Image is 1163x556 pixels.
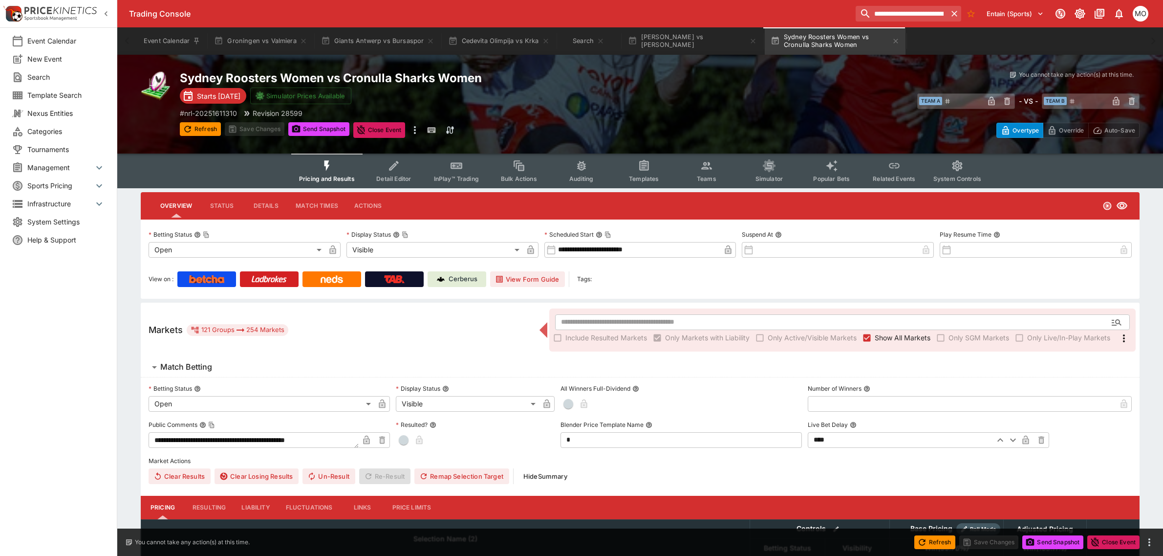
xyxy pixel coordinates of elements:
[442,27,555,55] button: Cedevita Olimpija vs Krka
[434,175,479,182] span: InPlay™ Trading
[442,385,449,392] button: Display Status
[149,396,374,412] div: Open
[873,175,915,182] span: Related Events
[569,175,593,182] span: Auditing
[27,72,105,82] span: Search
[346,194,390,218] button: Actions
[1044,97,1067,105] span: Team B
[203,231,210,238] button: Copy To Clipboard
[346,230,391,239] p: Display Status
[919,97,942,105] span: Team A
[490,271,565,287] button: View Form Guide
[933,175,981,182] span: System Controls
[141,70,172,102] img: rugby_league.png
[956,523,1000,535] div: Show/hide Price Roll mode configuration.
[856,6,947,22] input: search
[250,88,351,104] button: Simulator Prices Available
[775,231,782,238] button: Suspend At
[996,123,1140,138] div: Start From
[27,199,93,209] span: Infrastructure
[149,421,197,429] p: Public Comments
[180,122,221,136] button: Refresh
[321,275,343,283] img: Neds
[750,519,889,538] th: Controls
[138,27,206,55] button: Event Calendar
[385,496,439,519] button: Price Limits
[189,275,224,283] img: Betcha
[208,27,313,55] button: Groningen vs Valmiera
[180,108,237,118] p: Copy To Clipboard
[875,333,930,343] span: Show All Markets
[302,468,355,484] span: Un-Result
[622,27,763,55] button: [PERSON_NAME] vs [PERSON_NAME]
[141,496,185,519] button: Pricing
[981,6,1050,22] button: Select Tenant
[194,231,201,238] button: Betting StatusCopy To Clipboard
[185,496,234,519] button: Resulting
[1143,536,1155,548] button: more
[768,333,857,343] span: Only Active/Visible Markets
[629,175,659,182] span: Templates
[288,194,346,218] button: Match Times
[393,231,400,238] button: Display StatusCopy To Clipboard
[27,108,105,118] span: Nexus Entities
[596,231,603,238] button: Scheduled StartCopy To Clipboard
[152,194,200,218] button: Overview
[149,271,173,287] label: View on :
[1019,96,1038,106] h6: - VS -
[141,357,1140,377] button: Match Betting
[501,175,537,182] span: Bulk Actions
[384,275,405,283] img: TabNZ
[160,362,212,372] h6: Match Betting
[632,385,639,392] button: All Winners Full-Dividend
[863,385,870,392] button: Number of Winners
[359,468,410,484] span: Re-Result
[437,275,445,283] img: Cerberus
[697,175,716,182] span: Teams
[197,91,240,101] p: Starts [DATE]
[396,421,428,429] p: Resulted?
[1108,313,1125,331] button: Open
[993,231,1000,238] button: Play Resume Time
[291,154,989,188] div: Event type filters
[180,70,660,86] h2: Copy To Clipboard
[1118,333,1130,344] svg: More
[1087,535,1140,549] button: Close Event
[940,230,991,239] p: Play Resume Time
[1022,535,1083,549] button: Send Snapshot
[149,454,1132,468] label: Market Actions
[149,468,211,484] button: Clear Results
[914,535,955,549] button: Refresh
[402,231,409,238] button: Copy To Clipboard
[149,230,192,239] p: Betting Status
[199,422,206,428] button: Public CommentsCopy To Clipboard
[244,194,288,218] button: Details
[1071,5,1089,22] button: Toggle light/dark mode
[253,108,302,118] p: Revision 28599
[1110,5,1128,22] button: Notifications
[149,384,192,393] p: Betting Status
[27,144,105,155] span: Tournaments
[765,27,905,55] button: Sydney Roosters Women vs Cronulla Sharks Women
[1052,5,1069,22] button: Connected to PK
[149,242,325,258] div: Open
[315,27,441,55] button: Giants Antwerp vs Bursaspor
[1003,519,1086,538] th: Adjusted Pricing
[251,275,287,283] img: Ladbrokes
[1130,3,1151,24] button: Mark O'Loughlan
[830,523,842,535] button: Bulk edit
[299,175,355,182] span: Pricing and Results
[996,123,1043,138] button: Overtype
[517,468,573,484] button: HideSummary
[906,523,956,535] div: Base Pricing
[1019,70,1134,79] p: You cannot take any action(s) at this time.
[1012,125,1039,135] p: Overtype
[1116,200,1128,212] svg: Visible
[194,385,201,392] button: Betting Status
[396,384,440,393] p: Display Status
[1027,333,1110,343] span: Only Live/In-Play Markets
[27,162,93,173] span: Management
[3,4,22,23] img: PriceKinetics Logo
[24,16,77,21] img: Sportsbook Management
[665,333,750,343] span: Only Markets with Liability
